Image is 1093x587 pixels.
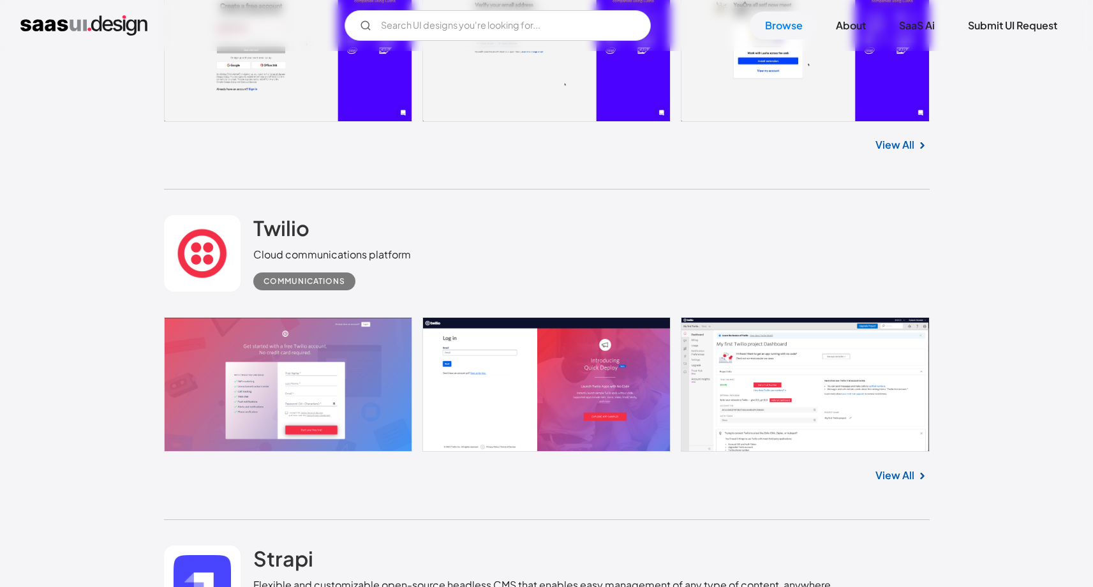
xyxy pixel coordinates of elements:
a: Submit UI Request [953,11,1073,40]
input: Search UI designs you're looking for... [345,10,651,41]
div: Cloud communications platform [253,247,411,262]
a: View All [875,137,914,152]
h2: Twilio [253,215,309,241]
a: Strapi [253,546,313,577]
div: Communications [264,274,345,289]
a: View All [875,468,914,483]
a: home [20,15,147,36]
a: About [821,11,881,40]
a: Browse [750,11,818,40]
form: Email Form [345,10,651,41]
a: Twilio [253,215,309,247]
h2: Strapi [253,546,313,571]
a: SaaS Ai [884,11,950,40]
